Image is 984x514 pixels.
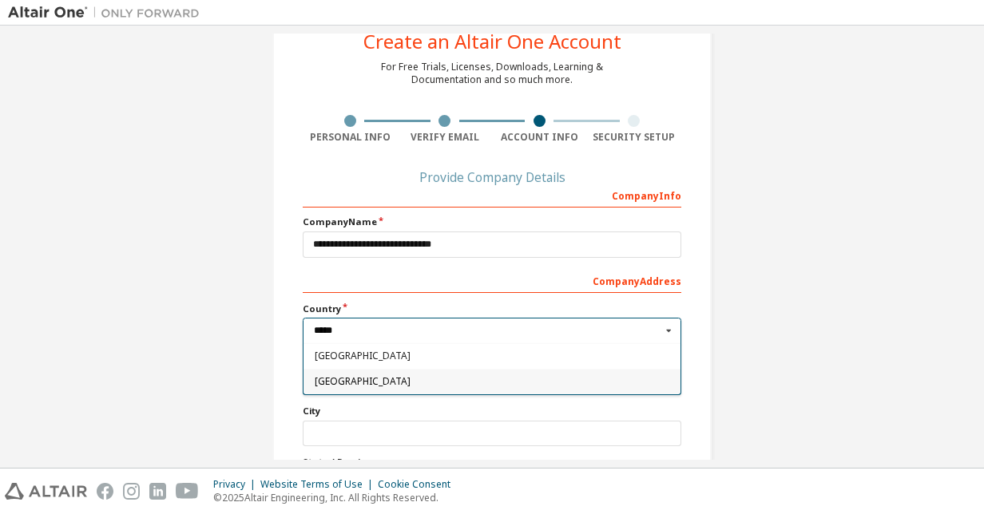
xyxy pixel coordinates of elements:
img: linkedin.svg [149,483,166,500]
div: Verify Email [398,131,493,144]
div: Company Info [303,182,681,208]
span: [GEOGRAPHIC_DATA] [315,351,670,361]
label: Company Name [303,215,681,228]
label: State / Province [303,456,681,469]
label: City [303,405,681,417]
div: Provide Company Details [303,172,681,182]
div: Company Address [303,267,681,293]
img: Altair One [8,5,208,21]
div: Security Setup [587,131,682,144]
div: Cookie Consent [378,478,460,491]
img: altair_logo.svg [5,483,87,500]
div: Account Info [492,131,587,144]
div: Create an Altair One Account [363,32,621,51]
span: [GEOGRAPHIC_DATA] [315,377,670,386]
div: For Free Trials, Licenses, Downloads, Learning & Documentation and so much more. [381,61,603,86]
p: © 2025 Altair Engineering, Inc. All Rights Reserved. [213,491,460,504]
img: instagram.svg [123,483,140,500]
img: youtube.svg [176,483,199,500]
img: facebook.svg [97,483,113,500]
label: Country [303,302,681,315]
div: Personal Info [303,131,398,144]
div: Privacy [213,478,260,491]
div: Website Terms of Use [260,478,378,491]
